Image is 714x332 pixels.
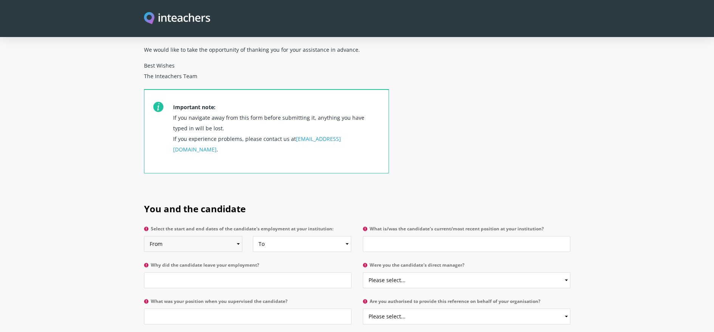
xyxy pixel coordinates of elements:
[144,42,389,57] p: We would like to take the opportunity of thanking you for your assistance in advance.
[173,99,379,173] p: If you navigate away from this form before submitting it, anything you have typed in will be lost...
[144,12,211,25] a: Visit this site's homepage
[363,226,570,236] label: What is/was the candidate's current/most recent position at your institution?
[144,57,389,89] p: Best Wishes The Inteachers Team
[144,299,352,309] label: What was your position when you supervised the candidate?
[363,299,570,309] label: Are you authorised to provide this reference on behalf of your organisation?
[144,263,352,272] label: Why did the candidate leave your employment?
[173,103,215,111] strong: Important note:
[144,12,211,25] img: Inteachers
[144,226,352,236] label: Select the start and end dates of the candidate's employment at your institution:
[144,202,246,215] span: You and the candidate
[363,263,570,272] label: Were you the candidate's direct manager?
